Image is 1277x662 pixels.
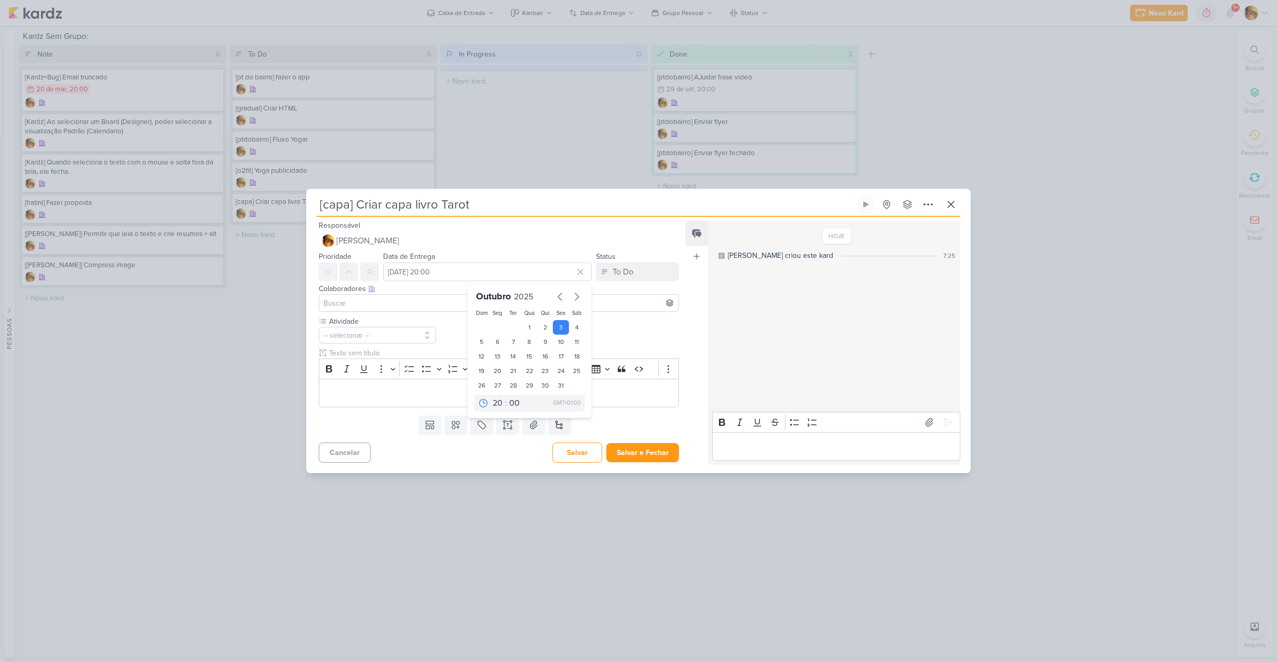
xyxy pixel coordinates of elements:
[328,316,436,327] label: Atividade
[383,263,592,281] input: Select a date
[319,221,360,230] label: Responsável
[506,349,522,364] div: 14
[539,309,551,318] div: Qui
[553,399,581,407] div: GMT+01:00
[521,378,537,393] div: 29
[319,443,371,463] button: Cancelar
[319,283,679,294] div: Colaboradores
[943,251,955,260] div: 7:25
[523,309,535,318] div: Qua
[553,349,569,364] div: 17
[553,364,569,378] div: 24
[383,252,435,261] label: Data de Entrega
[712,412,960,432] div: Editor toolbar
[569,349,585,364] div: 18
[596,252,616,261] label: Status
[336,235,399,247] span: [PERSON_NAME]
[553,378,569,393] div: 31
[474,378,490,393] div: 26
[537,335,553,349] div: 9
[569,320,585,335] div: 4
[521,320,537,335] div: 1
[319,379,679,407] div: Editor editing area: main
[327,348,679,358] input: Texto sem título
[476,291,511,302] span: Outubro
[521,364,537,378] div: 22
[490,349,506,364] div: 13
[506,364,522,378] div: 21
[521,349,537,364] div: 15
[319,231,679,250] button: [PERSON_NAME]
[571,309,583,318] div: Sáb
[555,309,567,318] div: Sex
[492,309,504,318] div: Seg
[862,200,870,209] div: Ligar relógio
[606,443,679,462] button: Salvar e Fechar
[552,443,602,463] button: Salvar
[490,364,506,378] div: 20
[322,235,334,247] img: Leandro Guedes
[728,250,833,261] div: [PERSON_NAME] criou este kard
[613,266,633,278] div: To Do
[474,335,490,349] div: 5
[506,335,522,349] div: 7
[319,252,351,261] label: Prioridade
[490,335,506,349] div: 6
[569,364,585,378] div: 25
[490,378,506,393] div: 27
[474,349,490,364] div: 12
[537,349,553,364] div: 16
[553,335,569,349] div: 10
[521,335,537,349] div: 8
[537,378,553,393] div: 30
[317,195,854,214] input: Kard Sem Título
[712,432,960,461] div: Editor editing area: main
[537,364,553,378] div: 23
[537,320,553,335] div: 2
[596,263,679,281] button: To Do
[514,292,533,302] span: 2025
[321,297,676,309] input: Buscar
[508,309,520,318] div: Ter
[506,378,522,393] div: 28
[474,364,490,378] div: 19
[569,335,585,349] div: 11
[319,327,436,343] button: -- selecionar --
[319,358,679,379] div: Editor toolbar
[476,309,488,318] div: Dom
[505,397,507,409] div: :
[553,320,569,335] div: 3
